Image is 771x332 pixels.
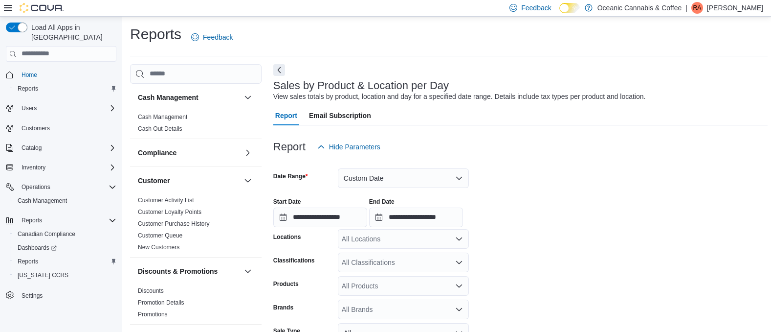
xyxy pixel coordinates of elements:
span: Operations [18,181,116,193]
button: Open list of options [455,282,463,290]
nav: Complex example [6,64,116,328]
span: Reports [22,216,42,224]
button: Users [18,102,41,114]
span: Dashboards [14,242,116,254]
h1: Reports [130,24,181,44]
span: Cash Out Details [138,125,182,133]
button: Catalog [18,142,45,154]
span: Cash Management [14,195,116,207]
label: Products [273,280,299,288]
label: Brands [273,304,293,311]
a: Promotion Details [138,299,184,306]
span: Email Subscription [309,106,371,125]
a: Settings [18,290,46,302]
button: Discounts & Promotions [138,266,240,276]
span: Operations [22,183,50,191]
a: Customers [18,122,54,134]
a: [US_STATE] CCRS [14,269,72,281]
a: Cash Out Details [138,125,182,132]
span: Report [275,106,297,125]
span: Feedback [521,3,551,13]
div: Rhea Acob [691,2,703,14]
label: Classifications [273,257,315,264]
button: Inventory [18,162,49,173]
button: Customers [2,121,120,135]
span: Reports [14,256,116,267]
button: Customer [242,175,254,187]
h3: Sales by Product & Location per Day [273,80,449,92]
span: Washington CCRS [14,269,116,281]
span: Customers [18,122,116,134]
button: Open list of options [455,306,463,313]
a: Customer Activity List [138,197,194,204]
span: Home [18,69,116,81]
button: Custom Date [338,168,469,188]
input: Dark Mode [559,3,580,13]
a: New Customers [138,244,179,251]
a: Discounts [138,287,164,294]
h3: Compliance [138,148,176,158]
a: Customer Purchase History [138,220,210,227]
h3: Cash Management [138,93,198,102]
span: Promotion Details [138,299,184,307]
h3: Discounts & Promotions [138,266,218,276]
label: Locations [273,233,301,241]
a: Cash Management [14,195,71,207]
span: Settings [22,292,43,300]
label: End Date [369,198,395,206]
span: Promotions [138,310,168,318]
span: Canadian Compliance [14,228,116,240]
span: Dark Mode [559,13,560,14]
input: Press the down key to open a popover containing a calendar. [273,208,367,227]
label: Start Date [273,198,301,206]
span: RA [693,2,702,14]
span: Customer Activity List [138,196,194,204]
button: Reports [10,82,120,95]
span: Canadian Compliance [18,230,75,238]
span: Customers [22,124,50,132]
span: Load All Apps in [GEOGRAPHIC_DATA] [27,23,116,42]
span: Customer Loyalty Points [138,208,201,216]
button: Operations [18,181,54,193]
button: Compliance [242,147,254,159]
button: Next [273,64,285,76]
button: Cash Management [10,194,120,208]
button: Reports [10,255,120,268]
a: Promotions [138,311,168,318]
h3: Customer [138,176,170,186]
span: Settings [18,289,116,301]
button: Inventory [2,161,120,174]
div: Cash Management [130,111,262,139]
button: Settings [2,288,120,302]
span: Feedback [203,32,233,42]
a: Cash Management [138,114,187,120]
span: Cash Management [18,197,67,205]
button: Customer [138,176,240,186]
a: Customer Loyalty Points [138,209,201,215]
span: Reports [18,214,116,226]
a: Customer Queue [138,232,182,239]
div: Discounts & Promotions [130,285,262,324]
img: Cova [20,3,64,13]
span: New Customers [138,243,179,251]
span: Inventory [22,164,45,171]
a: Reports [14,83,42,95]
p: Oceanic Cannabis & Coffee [597,2,682,14]
div: Customer [130,194,262,257]
label: Date Range [273,172,308,180]
span: Reports [14,83,116,95]
h3: Report [273,141,306,153]
a: Home [18,69,41,81]
a: Dashboards [14,242,61,254]
button: Home [2,68,120,82]
button: Open list of options [455,235,463,243]
button: Open list of options [455,259,463,266]
button: Reports [18,214,46,226]
button: Reports [2,213,120,227]
button: Users [2,101,120,115]
span: Hide Parameters [329,142,380,152]
span: Catalog [18,142,116,154]
a: Reports [14,256,42,267]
